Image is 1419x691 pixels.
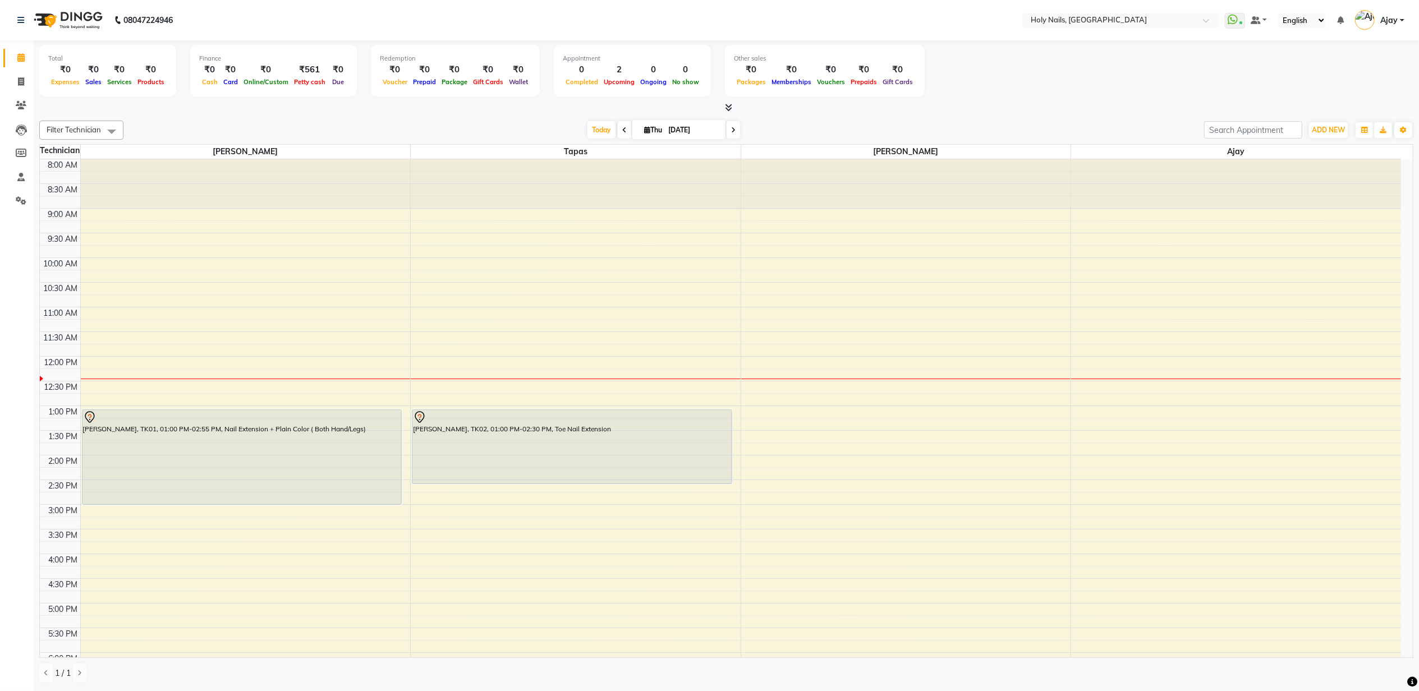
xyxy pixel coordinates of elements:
div: ₹0 [328,63,348,76]
span: 1 / 1 [55,667,71,679]
span: Ajay [1071,145,1401,159]
div: 12:30 PM [42,381,80,393]
div: ₹0 [104,63,135,76]
div: ₹0 [439,63,470,76]
input: 2025-09-04 [665,122,721,139]
div: ₹0 [48,63,82,76]
span: Completed [563,78,601,86]
b: 08047224946 [123,4,173,36]
div: Finance [199,54,348,63]
span: Gift Cards [470,78,506,86]
span: Gift Cards [880,78,916,86]
span: Prepaid [410,78,439,86]
div: 1:30 PM [47,431,80,443]
div: ₹0 [380,63,410,76]
span: Prepaids [848,78,880,86]
span: [PERSON_NAME] [741,145,1071,159]
span: ADD NEW [1312,126,1345,134]
div: 0 [637,63,669,76]
span: Today [587,121,616,139]
div: 1:00 PM [47,406,80,418]
span: Expenses [48,78,82,86]
span: Online/Custom [241,78,291,86]
div: 9:00 AM [46,209,80,220]
div: 9:30 AM [46,233,80,245]
div: ₹0 [199,63,221,76]
div: ₹0 [470,63,506,76]
span: Services [104,78,135,86]
span: Tapas [411,145,741,159]
div: Other sales [734,54,916,63]
span: Voucher [380,78,410,86]
div: 0 [669,63,702,76]
div: ₹0 [221,63,241,76]
span: Memberships [769,78,814,86]
div: 6:00 PM [47,653,80,665]
span: Wallet [506,78,531,86]
div: ₹0 [848,63,880,76]
span: Package [439,78,470,86]
span: Due [329,78,347,86]
div: ₹0 [82,63,104,76]
div: 8:00 AM [46,159,80,171]
div: 3:30 PM [47,529,80,541]
span: [PERSON_NAME] [81,145,411,159]
span: Ajay [1380,15,1398,26]
div: 0 [563,63,601,76]
div: [PERSON_NAME], TK01, 01:00 PM-02:55 PM, Nail Extension + Plain Color ( Both Hand/Legs) [82,410,402,504]
div: 3:00 PM [47,505,80,517]
div: Appointment [563,54,702,63]
span: No show [669,78,702,86]
div: ₹0 [769,63,814,76]
div: ₹0 [241,63,291,76]
div: ₹0 [410,63,439,76]
span: Ongoing [637,78,669,86]
span: Thu [641,126,665,134]
div: ₹0 [814,63,848,76]
div: ₹561 [291,63,328,76]
span: Petty cash [291,78,328,86]
div: 2:30 PM [47,480,80,492]
img: Ajay [1355,10,1375,30]
div: Redemption [380,54,531,63]
div: 10:00 AM [42,258,80,270]
div: 11:00 AM [42,307,80,319]
span: Packages [734,78,769,86]
span: Cash [199,78,221,86]
button: ADD NEW [1309,122,1348,138]
span: Upcoming [601,78,637,86]
div: ₹0 [135,63,167,76]
div: 5:30 PM [47,628,80,640]
div: 12:00 PM [42,357,80,368]
span: Sales [82,78,104,86]
span: Card [221,78,241,86]
div: 4:00 PM [47,554,80,566]
div: 2:00 PM [47,455,80,467]
div: 8:30 AM [46,184,80,196]
div: 4:30 PM [47,579,80,591]
div: 11:30 AM [42,332,80,344]
div: ₹0 [506,63,531,76]
span: Vouchers [814,78,848,86]
div: Technician [40,145,80,156]
span: Filter Technician [47,125,101,134]
span: Products [135,78,167,86]
div: 10:30 AM [42,283,80,294]
div: 5:00 PM [47,604,80,615]
input: Search Appointment [1204,121,1302,139]
div: Total [48,54,167,63]
div: ₹0 [880,63,916,76]
div: ₹0 [734,63,769,76]
div: [PERSON_NAME], TK02, 01:00 PM-02:30 PM, Toe Nail Extension [412,410,732,483]
div: 2 [601,63,637,76]
img: logo [29,4,105,36]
